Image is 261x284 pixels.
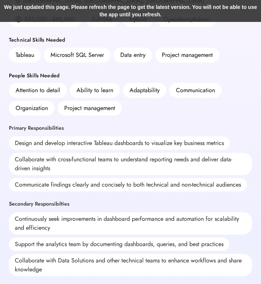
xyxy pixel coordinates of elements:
div: Collaborate with Data Solutions and other technical teams to enhance workflows and share knowledge [9,254,252,276]
div: Microsoft SQL Server [50,51,104,59]
div: Design and develop interactive Tableau dashboards to visualize key business metrics [9,136,230,150]
div: Communication [176,86,215,95]
div: Continuously seek improvements in dashboard performance and automation for scalability and effici... [9,212,252,235]
div: Primary Responsibilities [9,125,64,132]
div: Tableau [16,51,34,59]
div: Project management [64,104,115,113]
div: Secondary Responsibilties [9,200,69,208]
div: Organization [16,104,48,113]
div: Attention to detail [16,86,60,95]
div: Adaptability [130,86,160,95]
div: People Skills Needed [9,71,252,80]
div: Support the analytics team by documenting dashboards, queries, and best practices [9,238,229,251]
div: Communicate findings clearly and concisely to both technical and non-technical audiences [9,178,247,191]
div: Ability to learn [76,86,113,95]
div: Collaborate with cross-functional teams to understand reporting needs and deliver data-driven ins... [9,153,252,175]
div: Data entry [120,51,146,59]
div: Project management [162,51,213,59]
div: Technical Skills Needed [9,36,252,45]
